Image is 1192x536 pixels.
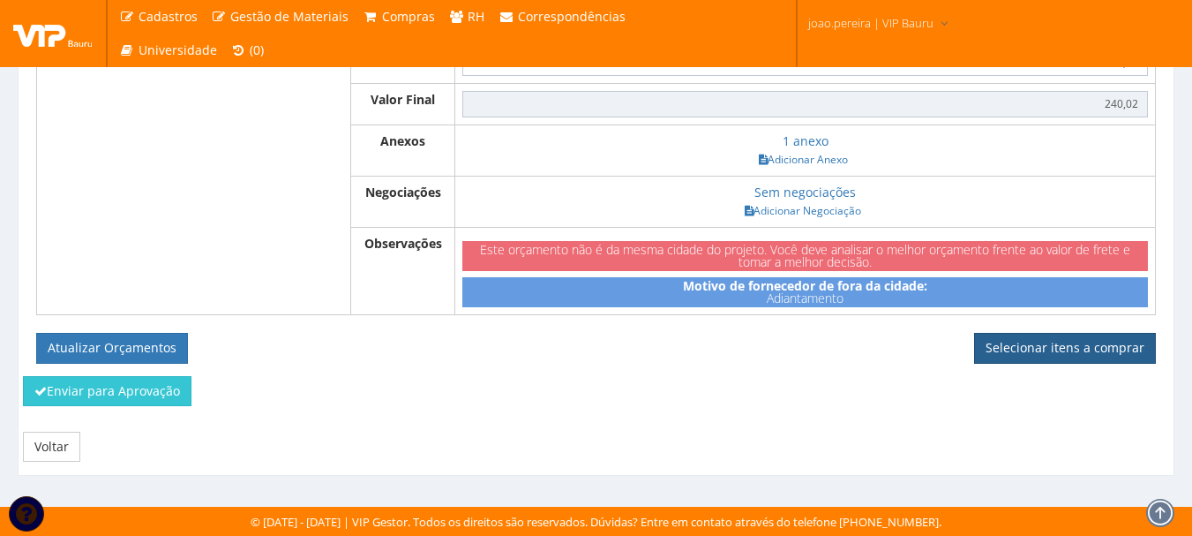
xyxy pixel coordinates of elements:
[468,8,484,25] span: RH
[351,83,455,125] th: Valor Final
[462,241,1148,271] div: Este orçamento não é da mesma cidade do projeto. Você deve analisar o melhor orçamento frente ao ...
[36,333,188,363] button: Atualizar Orçamentos
[739,201,866,220] a: Adicionar Negociação
[23,432,80,462] a: Voltar
[351,125,455,176] th: Anexos
[230,8,349,25] span: Gestão de Materiais
[139,42,217,58] span: Universidade
[139,8,198,25] span: Cadastros
[382,8,435,25] span: Compras
[518,8,626,25] span: Correspondências
[753,150,853,169] a: Adicionar Anexo
[683,277,927,294] strong: Motivo de fornecedor de fora da cidade:
[462,277,1148,307] div: Adiantamento
[224,34,272,67] a: (0)
[974,333,1156,363] a: Selecionar itens a comprar
[251,514,941,531] div: © [DATE] - [DATE] | VIP Gestor. Todos os direitos são reservados. Dúvidas? Entre em contato atrav...
[351,177,455,228] th: Negociações
[783,132,828,149] a: 1 anexo
[754,184,856,200] a: Sem negociações
[250,42,264,58] span: (0)
[351,228,455,315] th: Observações
[23,376,191,406] button: Enviar para Aprovação
[13,20,93,47] img: logo
[808,14,933,32] span: joao.pereira | VIP Bauru
[112,34,224,67] a: Universidade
